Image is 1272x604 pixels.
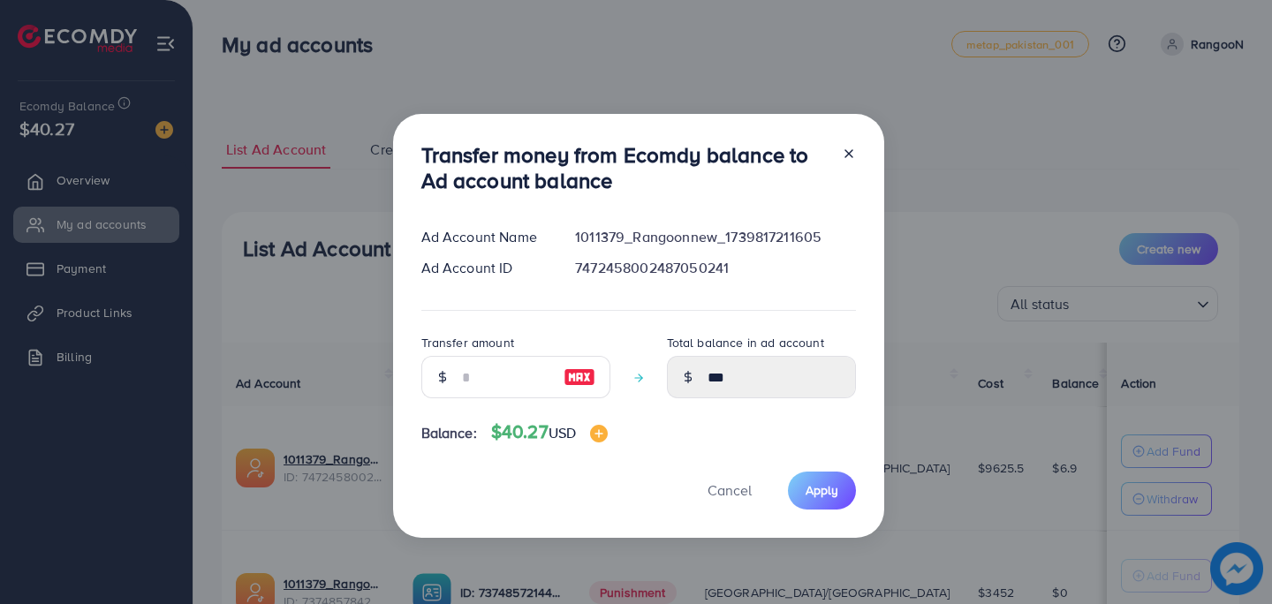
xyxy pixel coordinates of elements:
span: Balance: [421,423,477,443]
div: Ad Account ID [407,258,562,278]
button: Cancel [685,472,774,510]
div: 7472458002487050241 [561,258,869,278]
h4: $40.27 [491,421,608,443]
img: image [564,366,595,388]
h3: Transfer money from Ecomdy balance to Ad account balance [421,142,828,193]
div: 1011379_Rangoonnew_1739817211605 [561,227,869,247]
div: Ad Account Name [407,227,562,247]
span: Cancel [708,480,752,500]
img: image [590,425,608,442]
label: Total balance in ad account [667,334,824,351]
span: USD [549,423,576,442]
span: Apply [806,481,838,499]
button: Apply [788,472,856,510]
label: Transfer amount [421,334,514,351]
